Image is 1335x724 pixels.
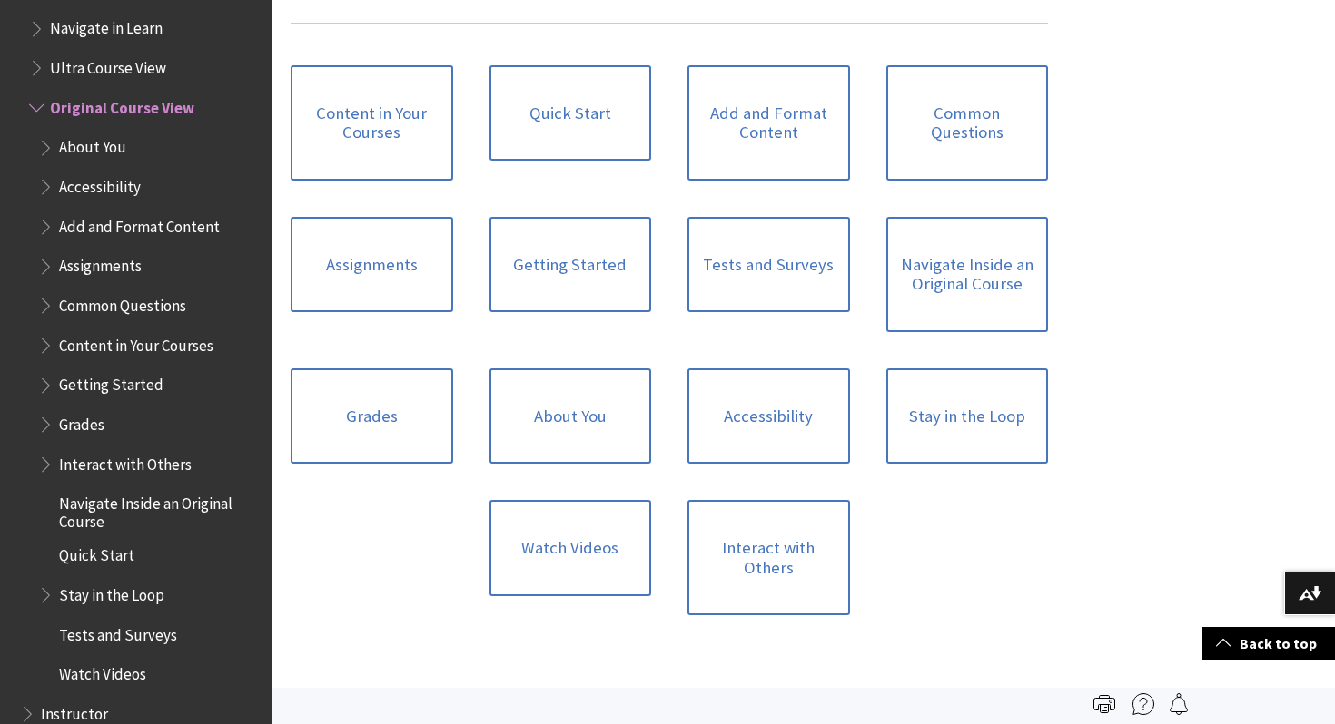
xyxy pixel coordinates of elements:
[50,14,163,38] span: Navigate in Learn
[886,217,1049,332] a: Navigate Inside an Original Course
[489,368,652,465] a: About You
[886,65,1049,181] a: Common Questions
[687,65,850,181] a: Add and Format Content
[59,290,186,315] span: Common Questions
[1132,693,1154,715] img: More help
[41,699,108,723] span: Instructor
[291,368,453,465] a: Grades
[59,370,163,395] span: Getting Started
[59,171,141,196] span: Accessibility
[59,449,192,474] span: Interact with Others
[489,500,652,596] a: Watch Videos
[59,541,134,565] span: Quick Start
[50,53,166,77] span: Ultra Course View
[59,211,220,236] span: Add and Format Content
[50,93,194,117] span: Original Course View
[59,251,142,276] span: Assignments
[1093,693,1115,715] img: Print
[687,217,850,313] a: Tests and Surveys
[687,368,850,465] a: Accessibility
[1202,627,1335,660] a: Back to top
[1168,693,1190,715] img: Follow this page
[291,217,453,313] a: Assignments
[59,488,260,531] span: Navigate Inside an Original Course
[59,132,126,157] span: About You
[59,409,104,434] span: Grades
[291,65,453,181] a: Content in Your Courses
[489,217,652,313] a: Getting Started
[59,580,164,604] span: Stay in the Loop
[886,368,1049,465] a: Stay in the Loop
[687,500,850,615] a: Interact with Others
[59,620,177,644] span: Tests and Surveys
[59,660,146,684] span: Watch Videos
[489,65,652,161] a: Quick Start
[59,330,213,355] span: Content in Your Courses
